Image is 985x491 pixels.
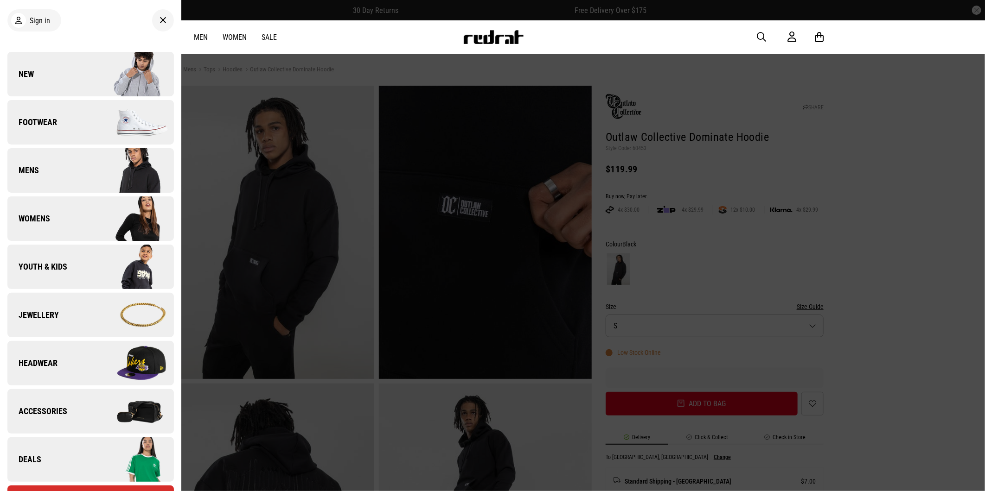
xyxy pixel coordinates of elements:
span: Sign in [30,16,50,25]
span: Headwear [7,358,58,369]
span: Womens [7,213,50,224]
a: Deals Company [7,437,174,482]
img: Company [90,436,173,483]
a: Accessories Company [7,389,174,434]
a: Womens Company [7,196,174,241]
a: Men [194,33,208,42]
a: Sale [262,33,277,42]
img: Company [90,292,173,338]
span: Youth & Kids [7,261,67,272]
img: Company [90,99,173,145]
img: Redrat logo [463,30,524,44]
span: Mens [7,165,39,176]
a: Jewellery Company [7,293,174,337]
span: New [7,69,34,80]
img: Company [90,244,173,290]
a: New Company [7,52,174,96]
a: Youth & Kids Company [7,245,174,289]
button: Open LiveChat chat widget [7,4,35,31]
a: Headwear Company [7,341,174,385]
a: Footwear Company [7,100,174,145]
span: Footwear [7,117,57,128]
img: Company [90,195,173,242]
span: Accessories [7,406,67,417]
img: Company [90,147,173,194]
img: Company [90,51,173,97]
span: Jewellery [7,309,59,321]
img: Company [90,340,173,386]
a: Women [223,33,247,42]
a: Mens Company [7,148,174,193]
img: Company [90,388,173,434]
span: Deals [7,454,41,465]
